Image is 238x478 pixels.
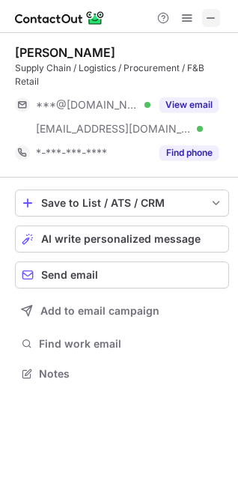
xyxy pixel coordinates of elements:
[40,305,159,317] span: Add to email campaign
[36,98,139,112] span: ***@[DOMAIN_NAME]
[36,122,192,136] span: [EMAIL_ADDRESS][DOMAIN_NAME]
[15,333,229,354] button: Find work email
[39,367,223,381] span: Notes
[15,61,229,88] div: Supply Chain / Logistics / Procurement / F&B Retail
[15,9,105,27] img: ContactOut v5.3.10
[159,97,219,112] button: Reveal Button
[15,45,115,60] div: [PERSON_NAME]
[159,145,219,160] button: Reveal Button
[15,261,229,288] button: Send email
[15,297,229,324] button: Add to email campaign
[41,233,201,245] span: AI write personalized message
[39,337,223,351] span: Find work email
[15,363,229,384] button: Notes
[41,269,98,281] span: Send email
[41,197,203,209] div: Save to List / ATS / CRM
[15,226,229,252] button: AI write personalized message
[15,190,229,217] button: save-profile-one-click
